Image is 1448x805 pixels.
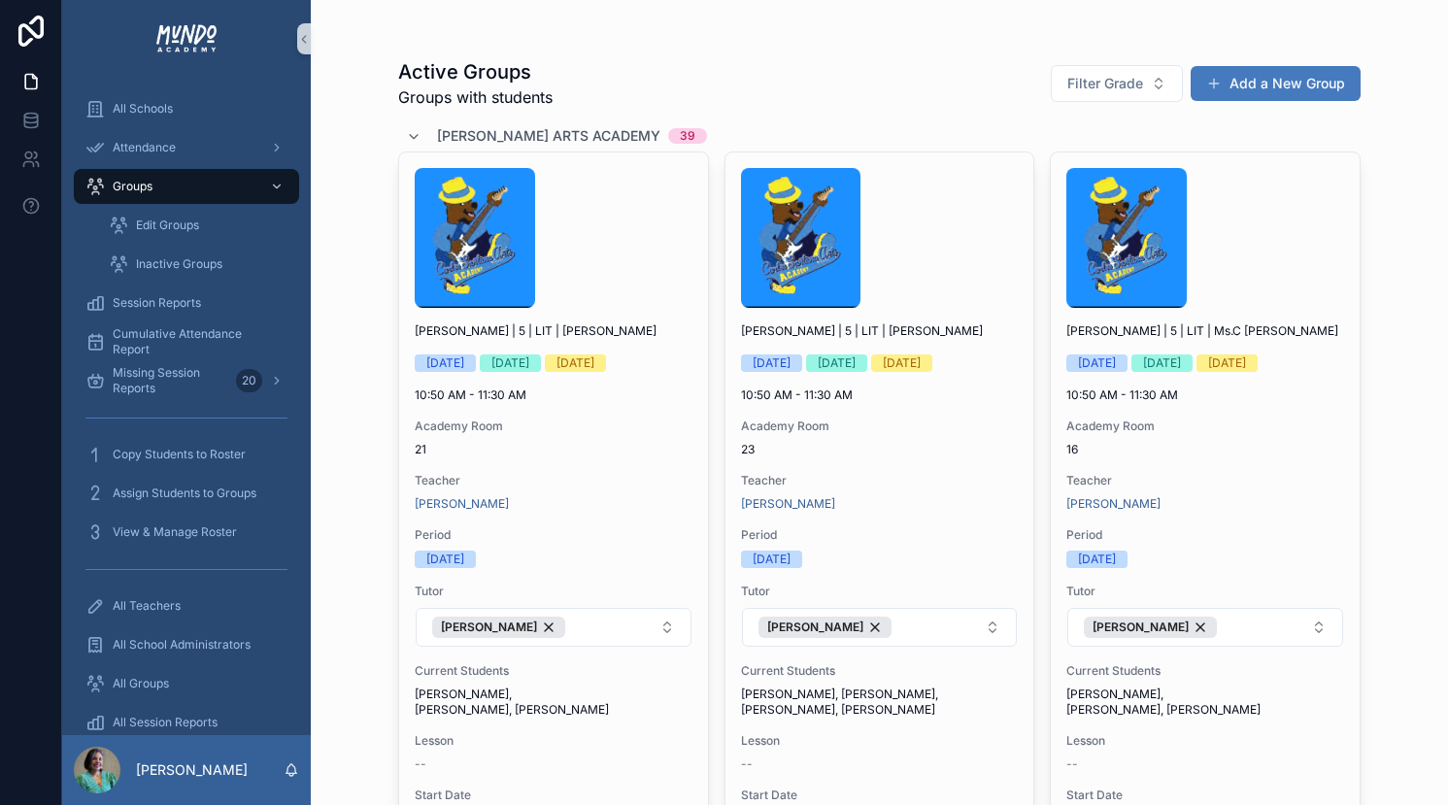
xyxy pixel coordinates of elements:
[97,247,299,282] a: Inactive Groups
[113,486,256,501] span: Assign Students to Groups
[113,447,246,462] span: Copy Students to Roster
[113,715,218,730] span: All Session Reports
[741,527,1019,543] span: Period
[741,419,1019,434] span: Academy Room
[74,627,299,662] a: All School Administrators
[753,551,791,568] div: [DATE]
[416,608,691,647] button: Select Button
[741,473,1019,488] span: Teacher
[741,387,1019,403] span: 10:50 AM - 11:30 AM
[415,687,692,718] span: [PERSON_NAME], [PERSON_NAME], [PERSON_NAME]
[1067,74,1143,93] span: Filter Grade
[74,515,299,550] a: View & Manage Roster
[753,354,791,372] div: [DATE]
[741,442,1019,457] span: 23
[1066,442,1344,457] span: 16
[398,85,553,109] span: Groups with students
[74,476,299,511] a: Assign Students to Groups
[741,663,1019,679] span: Current Students
[74,91,299,126] a: All Schools
[556,354,594,372] div: [DATE]
[767,620,863,635] span: [PERSON_NAME]
[97,208,299,243] a: Edit Groups
[415,496,509,512] a: [PERSON_NAME]
[1066,419,1344,434] span: Academy Room
[1066,323,1344,339] span: [PERSON_NAME] | 5 | LIT | Ms.C [PERSON_NAME]
[1051,65,1183,102] button: Select Button
[1066,387,1344,403] span: 10:50 AM - 11:30 AM
[113,326,280,357] span: Cumulative Attendance Report
[74,666,299,701] a: All Groups
[1066,788,1344,803] span: Start Date
[415,473,692,488] span: Teacher
[1066,168,1187,308] img: Santana-School-Logo.png
[1066,733,1344,749] span: Lesson
[415,442,692,457] span: 21
[415,788,692,803] span: Start Date
[1066,663,1344,679] span: Current Students
[758,617,892,638] button: Unselect 31
[74,705,299,740] a: All Session Reports
[1093,620,1189,635] span: [PERSON_NAME]
[415,387,692,403] span: 10:50 AM - 11:30 AM
[432,617,565,638] button: Unselect 59
[415,663,692,679] span: Current Students
[680,128,695,144] div: 39
[136,256,222,272] span: Inactive Groups
[136,218,199,233] span: Edit Groups
[1066,496,1161,512] a: [PERSON_NAME]
[113,140,176,155] span: Attendance
[437,126,660,146] span: [PERSON_NAME] Arts Academy
[1143,354,1181,372] div: [DATE]
[62,78,311,735] div: scrollable content
[398,58,553,85] h1: Active Groups
[136,760,248,780] p: [PERSON_NAME]
[883,354,921,372] div: [DATE]
[1078,354,1116,372] div: [DATE]
[113,179,152,194] span: Groups
[426,354,464,372] div: [DATE]
[236,369,262,392] div: 20
[818,354,856,372] div: [DATE]
[741,756,753,772] span: --
[1191,66,1361,101] button: Add a New Group
[1066,687,1344,718] span: [PERSON_NAME], [PERSON_NAME], [PERSON_NAME]
[491,354,529,372] div: [DATE]
[741,496,835,512] a: [PERSON_NAME]
[113,598,181,614] span: All Teachers
[113,365,228,396] span: Missing Session Reports
[1066,527,1344,543] span: Period
[113,637,251,653] span: All School Administrators
[154,23,219,54] img: App logo
[113,295,201,311] span: Session Reports
[415,419,692,434] span: Academy Room
[74,437,299,472] a: Copy Students to Roster
[1208,354,1246,372] div: [DATE]
[113,524,237,540] span: View & Manage Roster
[415,584,692,599] span: Tutor
[742,608,1018,647] button: Select Button
[741,733,1019,749] span: Lesson
[741,584,1019,599] span: Tutor
[415,733,692,749] span: Lesson
[113,676,169,691] span: All Groups
[1067,608,1343,647] button: Select Button
[1066,756,1078,772] span: --
[74,588,299,623] a: All Teachers
[74,363,299,398] a: Missing Session Reports20
[113,101,173,117] span: All Schools
[415,168,535,308] img: Santana-School-Logo.png
[74,130,299,165] a: Attendance
[74,324,299,359] a: Cumulative Attendance Report
[741,323,1019,339] span: [PERSON_NAME] | 5 | LIT | [PERSON_NAME]
[415,756,426,772] span: --
[415,323,692,339] span: [PERSON_NAME] | 5 | LIT | [PERSON_NAME]
[415,527,692,543] span: Period
[426,551,464,568] div: [DATE]
[1066,584,1344,599] span: Tutor
[1078,551,1116,568] div: [DATE]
